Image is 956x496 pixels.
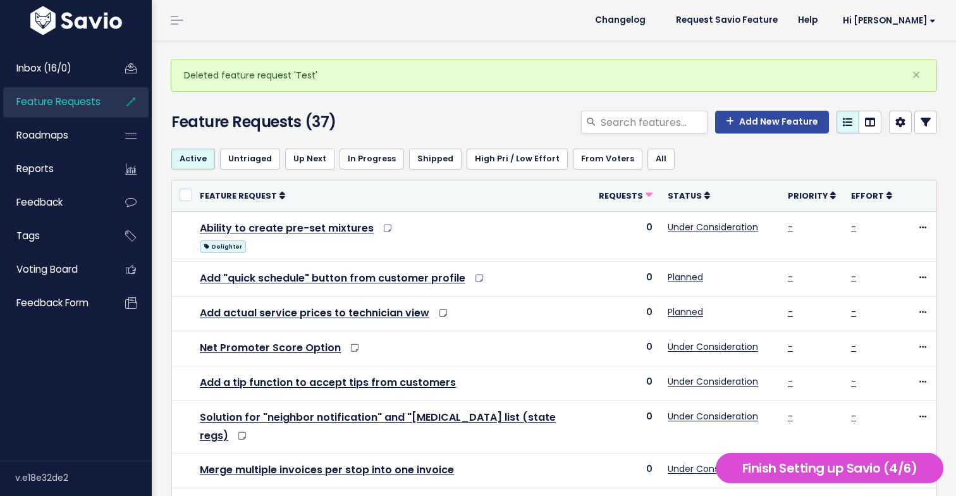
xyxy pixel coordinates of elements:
[200,306,429,320] a: Add actual service prices to technician view
[3,54,105,83] a: Inbox (16/0)
[788,221,793,233] a: -
[3,188,105,217] a: Feedback
[3,288,105,318] a: Feedback form
[668,271,703,283] a: Planned
[200,375,456,390] a: Add a tip function to accept tips from customers
[851,306,856,318] a: -
[171,111,414,133] h4: Feature Requests (37)
[16,296,89,309] span: Feedback form
[285,149,334,169] a: Up Next
[666,11,788,30] a: Request Savio Feature
[200,340,341,355] a: Net Promoter Score Option
[851,340,856,353] a: -
[200,189,285,202] a: Feature Request
[668,410,758,423] a: Under Consideration
[591,366,660,401] td: 0
[788,11,828,30] a: Help
[16,128,68,142] span: Roadmaps
[591,296,660,331] td: 0
[16,263,78,276] span: Voting Board
[200,240,246,253] span: Delighter
[220,149,280,169] a: Untriaged
[599,189,653,202] a: Requests
[788,271,793,283] a: -
[668,306,703,318] a: Planned
[467,149,568,169] a: High Pri / Low Effort
[851,221,856,233] a: -
[851,189,892,202] a: Effort
[200,190,277,201] span: Feature Request
[599,111,708,133] input: Search features...
[171,59,937,92] div: Deleted feature request 'Test'
[591,261,660,296] td: 0
[16,162,54,175] span: Reports
[591,454,660,488] td: 0
[171,149,215,169] a: Active
[668,190,702,201] span: Status
[3,255,105,284] a: Voting Board
[668,375,758,388] a: Under Consideration
[200,271,465,285] a: Add "quick schedule" button from customer profile
[788,189,836,202] a: Priority
[16,229,40,242] span: Tags
[171,149,937,169] ul: Filter feature requests
[16,195,63,209] span: Feedback
[3,87,105,116] a: Feature Requests
[788,190,828,201] span: Priority
[340,149,404,169] a: In Progress
[788,410,793,423] a: -
[573,149,642,169] a: From Voters
[200,410,556,443] a: Solution for "neighbor notification" and "[MEDICAL_DATA] list (state regs)
[851,190,884,201] span: Effort
[899,60,933,90] button: Close
[591,401,660,454] td: 0
[200,238,246,254] a: Delighter
[668,221,758,233] a: Under Consideration
[668,340,758,353] a: Under Consideration
[200,462,454,477] a: Merge multiple invoices per stop into one invoice
[200,221,374,235] a: Ability to create pre-set mixtures
[27,6,125,35] img: logo-white.9d6f32f41409.svg
[668,462,758,475] a: Under Consideration
[3,221,105,251] a: Tags
[16,61,71,75] span: Inbox (16/0)
[828,11,946,30] a: Hi [PERSON_NAME]
[851,375,856,388] a: -
[599,190,643,201] span: Requests
[912,65,921,85] span: ×
[16,95,101,108] span: Feature Requests
[788,375,793,388] a: -
[788,340,793,353] a: -
[788,306,793,318] a: -
[851,410,856,423] a: -
[591,211,660,261] td: 0
[668,189,710,202] a: Status
[3,154,105,183] a: Reports
[595,16,646,25] span: Changelog
[851,271,856,283] a: -
[15,461,152,494] div: v.e18e32de2
[715,111,829,133] a: Add New Feature
[409,149,462,169] a: Shipped
[647,149,675,169] a: All
[3,121,105,150] a: Roadmaps
[721,459,938,478] h5: Finish Setting up Savio (4/6)
[843,16,936,25] span: Hi [PERSON_NAME]
[591,332,660,366] td: 0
